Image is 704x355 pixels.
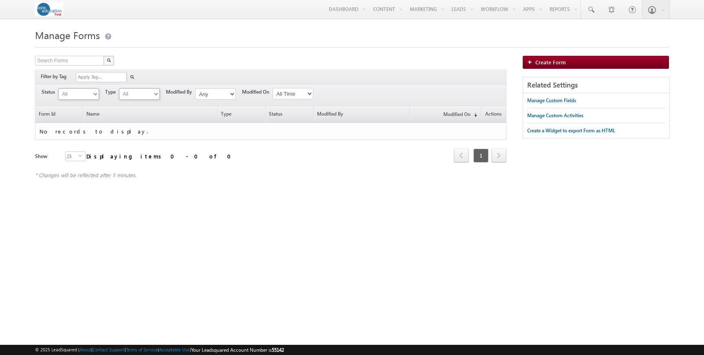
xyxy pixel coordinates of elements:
span: © 2025 LeadSquared | | | | | [35,346,284,354]
a: Manage Custom Activities [527,108,583,123]
span: prev [454,149,469,162]
img: add_icon.png [527,59,535,64]
a: Acceptable Use [159,347,190,352]
span: Actions [482,106,506,123]
a: next [491,149,506,162]
span: Modified By [166,88,195,96]
img: Custom Logo [35,2,63,16]
input: Apply Tag... [77,74,125,81]
span: Type [218,106,265,123]
div: Create a Widget to export Form as HTML [527,127,615,134]
span: Modified On [242,88,273,96]
span: Manage Forms [35,28,100,42]
span: Type [105,88,119,96]
div: Displaying items 0 - 0 of 0 [86,151,236,161]
a: prev [454,149,469,162]
a: Terms of Service [126,347,158,352]
td: No records to display. [35,123,506,140]
a: Create a Widget to export Form as HTML [527,123,615,138]
span: Status [266,106,313,123]
a: Modified By [314,106,409,123]
div: Filter by Tag [41,72,69,81]
a: Modified On(sorted descending) [410,106,482,123]
span: next [491,149,506,162]
a: Contact Support [92,347,125,352]
span: 25 [66,152,79,161]
div: Related Settings [523,77,669,93]
div: Manage Custom Fields [527,97,576,104]
a: Manage Custom Fields [527,93,576,108]
div: * Changes will be reflected after 5 minutes. [35,171,506,179]
img: Search [107,58,111,62]
div: Show [35,153,59,160]
a: About [79,347,91,352]
span: 1 [473,149,488,162]
span: (sorted descending) [471,112,477,118]
div: Manage Custom Activities [527,112,583,119]
img: Search [130,75,134,79]
a: Name [84,106,217,123]
span: 55142 [272,347,284,353]
span: select [79,154,85,158]
a: Form Id [35,106,83,123]
span: Your Leadsquared Account Number is [191,347,284,353]
span: Status [42,88,58,96]
span: Create Form [535,59,566,66]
